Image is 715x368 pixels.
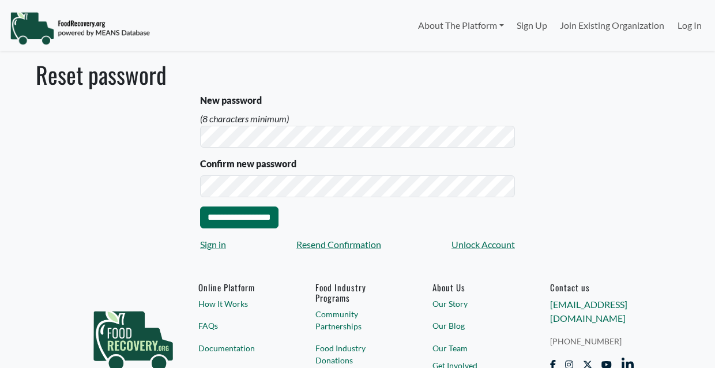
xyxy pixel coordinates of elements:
h6: Contact us [550,282,634,292]
a: Our Blog [432,320,516,332]
a: Resend Confirmation [296,238,381,251]
a: Sign Up [510,14,554,37]
label: Confirm new password [200,157,296,171]
h6: Food Industry Programs [315,282,399,303]
a: Sign in [200,238,226,251]
a: Join Existing Organization [554,14,671,37]
a: Food Industry Donations [315,342,399,366]
a: [EMAIL_ADDRESS][DOMAIN_NAME] [550,299,627,324]
a: About The Platform [411,14,510,37]
label: New password [200,93,262,107]
a: About Us [432,282,516,292]
em: (8 characters minimum) [200,113,289,124]
a: Log In [671,14,708,37]
h6: Online Platform [198,282,282,292]
img: NavigationLogo_FoodRecovery-91c16205cd0af1ed486a0f1a7774a6544ea792ac00100771e7dd3ec7c0e58e41.png [10,11,150,46]
a: Our Story [432,298,516,310]
a: Unlock Account [451,238,515,251]
a: [PHONE_NUMBER] [550,335,634,347]
a: Our Team [432,342,516,354]
a: Documentation [198,342,282,354]
a: FAQs [198,320,282,332]
a: Community Partnerships [315,308,399,332]
a: How It Works [198,298,282,310]
h1: Reset password [36,61,679,88]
